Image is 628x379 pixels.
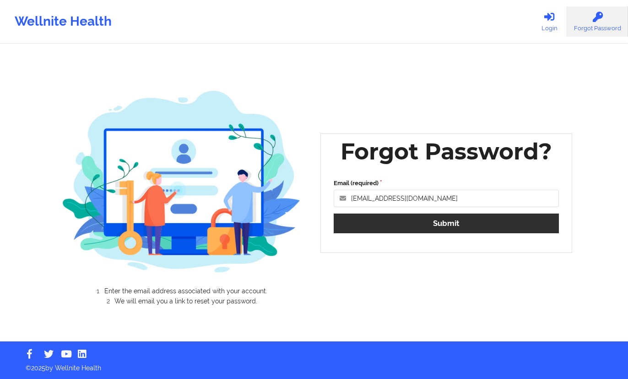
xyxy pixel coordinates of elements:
li: Enter the email address associated with your account. [70,287,301,296]
input: Email address [334,190,559,207]
div: Forgot Password? [341,137,552,166]
img: wellnite-forgot-password-hero_200.d80a7247.jpg [63,82,302,281]
a: Login [531,6,567,37]
button: Submit [334,214,559,233]
a: Forgot Password [567,6,628,37]
label: Email (required) [334,179,559,188]
li: We will email you a link to reset your password. [70,296,301,305]
p: © 2025 by Wellnite Health [19,357,609,373]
